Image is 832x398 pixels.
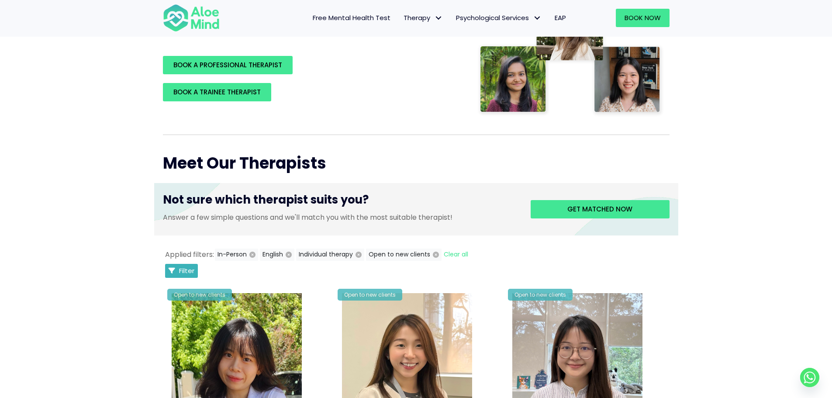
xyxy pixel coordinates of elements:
span: Filter [179,266,194,275]
h3: Not sure which therapist suits you? [163,192,518,212]
span: Psychological Services [456,13,542,22]
a: Get matched now [531,200,670,218]
span: Book Now [625,13,661,22]
span: Therapy [404,13,443,22]
span: Applied filters: [165,249,214,260]
a: BOOK A TRAINEE THERAPIST [163,83,271,101]
button: Clear all [443,249,469,261]
a: EAP [548,9,573,27]
p: Answer a few simple questions and we'll match you with the most suitable therapist! [163,212,518,222]
span: BOOK A TRAINEE THERAPIST [173,87,261,97]
a: Whatsapp [800,368,819,387]
span: Therapy: submenu [432,12,445,24]
span: Meet Our Therapists [163,152,326,174]
a: Psychological ServicesPsychological Services: submenu [449,9,548,27]
a: Book Now [616,9,670,27]
span: Psychological Services: submenu [531,12,544,24]
a: Free Mental Health Test [306,9,397,27]
button: In-Person [215,249,258,261]
button: Open to new clients [366,249,442,261]
span: Free Mental Health Test [313,13,390,22]
span: BOOK A PROFESSIONAL THERAPIST [173,60,282,69]
button: English [260,249,294,261]
div: Open to new clients [167,289,232,301]
a: BOOK A PROFESSIONAL THERAPIST [163,56,293,74]
span: EAP [555,13,566,22]
a: TherapyTherapy: submenu [397,9,449,27]
span: Get matched now [567,204,632,214]
button: Filter Listings [165,264,198,278]
nav: Menu [231,9,573,27]
img: Aloe mind Logo [163,3,220,32]
div: Open to new clients [338,289,402,301]
div: Open to new clients [508,289,573,301]
button: Individual therapy [296,249,364,261]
